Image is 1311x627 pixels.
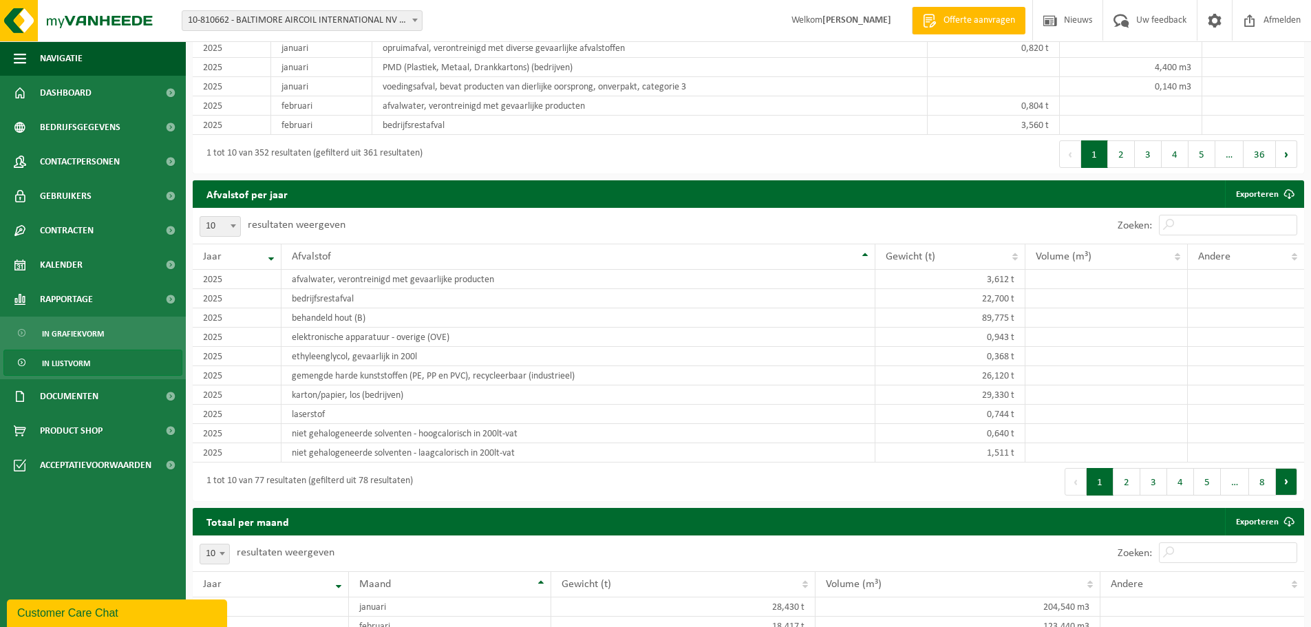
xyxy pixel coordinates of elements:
span: Contactpersonen [40,145,120,179]
h2: Afvalstof per jaar [193,180,301,207]
span: In lijstvorm [42,350,90,376]
td: 0,744 t [875,405,1026,424]
a: In lijstvorm [3,350,182,376]
a: In grafiekvorm [3,320,182,346]
td: 2025 [193,308,281,328]
span: Maand [359,579,391,590]
button: 8 [1249,468,1276,496]
td: januari [271,39,372,58]
td: gemengde harde kunststoffen (PE, PP en PVC), recycleerbaar (industrieel) [281,366,875,385]
button: 2 [1108,140,1135,168]
iframe: chat widget [7,597,230,627]
td: niet gehalogeneerde solventen - laagcalorisch in 200lt-vat [281,443,875,463]
td: ethyleenglycol, gevaarlijk in 200l [281,347,875,366]
span: Product Shop [40,414,103,448]
span: 10-810662 - BALTIMORE AIRCOIL INTERNATIONAL NV - HEIST-OP-DEN-BERG [182,10,423,31]
span: In grafiekvorm [42,321,104,347]
span: 10 [200,544,230,564]
td: elektronische apparatuur - overige (OVE) [281,328,875,347]
td: 1,511 t [875,443,1026,463]
td: 2025 [193,289,281,308]
td: laserstof [281,405,875,424]
td: 4,400 m3 [1060,58,1202,77]
label: resultaten weergeven [237,547,334,558]
label: Zoeken: [1118,220,1152,231]
td: 2025 [193,405,281,424]
span: Volume (m³) [826,579,882,590]
span: … [1221,468,1249,496]
button: Next [1276,140,1297,168]
td: 2025 [193,347,281,366]
span: 10 [200,544,229,564]
button: 36 [1244,140,1276,168]
td: 22,700 t [875,289,1026,308]
td: 0,820 t [928,39,1060,58]
td: 3,560 t [928,116,1060,135]
span: Acceptatievoorwaarden [40,448,151,482]
td: februari [271,96,372,116]
button: 1 [1081,140,1108,168]
td: januari [271,77,372,96]
td: bedrijfsrestafval [281,289,875,308]
td: PMD (Plastiek, Metaal, Drankkartons) (bedrijven) [372,58,928,77]
div: 1 tot 10 van 77 resultaten (gefilterd uit 78 resultaten) [200,469,413,494]
span: Afvalstof [292,251,331,262]
td: 2025 [193,597,349,617]
div: 1 tot 10 van 352 resultaten (gefilterd uit 361 resultaten) [200,142,423,167]
span: Jaar [203,251,222,262]
span: Andere [1198,251,1230,262]
strong: [PERSON_NAME] [822,15,891,25]
td: 0,368 t [875,347,1026,366]
td: 2025 [193,39,271,58]
td: bedrijfsrestafval [372,116,928,135]
span: 10 [200,217,240,236]
td: 0,640 t [875,424,1026,443]
span: Gebruikers [40,179,92,213]
span: Navigatie [40,41,83,76]
span: Bedrijfsgegevens [40,110,120,145]
button: 5 [1194,468,1221,496]
button: 1 [1087,468,1113,496]
td: opruimafval, verontreinigd met diverse gevaarlijke afvalstoffen [372,39,928,58]
td: 2025 [193,424,281,443]
td: februari [271,116,372,135]
button: 2 [1113,468,1140,496]
td: 204,540 m3 [816,597,1100,617]
td: 3,612 t [875,270,1026,289]
td: 2025 [193,116,271,135]
button: Previous [1059,140,1081,168]
button: 3 [1140,468,1167,496]
a: Offerte aanvragen [912,7,1025,34]
span: Gewicht (t) [562,579,611,590]
td: voedingsafval, bevat producten van dierlijke oorsprong, onverpakt, categorie 3 [372,77,928,96]
span: … [1215,140,1244,168]
span: Jaar [203,579,222,590]
span: 10-810662 - BALTIMORE AIRCOIL INTERNATIONAL NV - HEIST-OP-DEN-BERG [182,11,422,30]
td: 0,140 m3 [1060,77,1202,96]
button: 4 [1167,468,1194,496]
h2: Totaal per maand [193,508,303,535]
td: 2025 [193,270,281,289]
td: 26,120 t [875,366,1026,385]
button: 5 [1189,140,1215,168]
td: 0,804 t [928,96,1060,116]
td: 0,943 t [875,328,1026,347]
td: januari [349,597,551,617]
td: 2025 [193,385,281,405]
td: afvalwater, verontreinigd met gevaarlijke producten [281,270,875,289]
button: 3 [1135,140,1162,168]
label: resultaten weergeven [248,220,345,231]
td: 2025 [193,328,281,347]
span: Andere [1111,579,1143,590]
a: Exporteren [1225,508,1303,535]
td: karton/papier, los (bedrijven) [281,385,875,405]
span: Volume (m³) [1036,251,1091,262]
span: Offerte aanvragen [940,14,1019,28]
td: niet gehalogeneerde solventen - hoogcalorisch in 200lt-vat [281,424,875,443]
a: Exporteren [1225,180,1303,208]
td: 28,430 t [551,597,816,617]
td: 2025 [193,58,271,77]
span: Rapportage [40,282,93,317]
td: 2025 [193,366,281,385]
